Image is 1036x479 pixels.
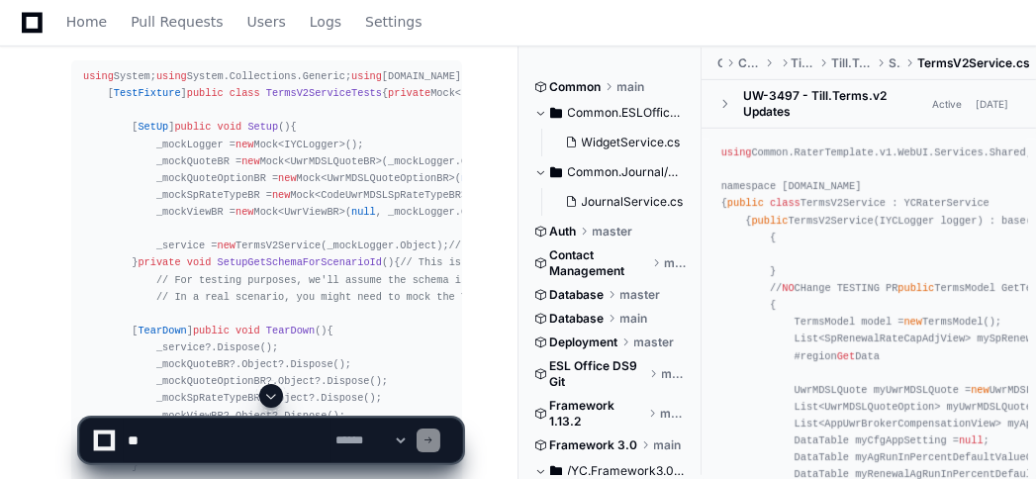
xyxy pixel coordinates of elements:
button: JournalService.cs [558,188,684,216]
span: Components [738,55,761,71]
span: new [241,155,259,167]
span: WidgetService.cs [582,135,681,150]
span: Auth [550,224,577,239]
span: main [664,255,687,271]
span: JournalService.cs [582,194,684,210]
span: // In a real scenario, you might need to mock the YCRaterService dependencies as well [156,291,675,303]
span: new [235,139,253,150]
span: null [461,172,486,184]
span: TearDown [266,325,315,336]
span: new [903,316,921,328]
span: () [138,256,394,268]
span: TermsV2ServiceTests [266,87,382,99]
button: Common.Journal/Common.Journal.WebUI/Journal/Services [534,156,687,188]
span: Database [550,287,605,303]
span: SetupGetSchemaForScenarioId [218,256,382,268]
span: Home [66,16,107,28]
span: void [235,325,260,336]
span: // Setup the schema method that's inherited from YCRaterService [449,239,833,251]
span: Deployment [550,335,618,350]
span: Setup [247,121,278,133]
div: [DATE] [976,97,1008,112]
span: Common.Journal/Common.Journal.WebUI/Journal/Services [568,164,687,180]
span: public [187,87,224,99]
span: public [727,197,764,209]
span: Get [837,350,855,362]
svg: Directory [550,101,562,125]
span: using [351,70,382,82]
span: main [662,366,687,382]
span: // For testing purposes, we'll assume the schema is returned properly [156,274,577,286]
span: master [593,224,633,239]
span: Common [550,79,602,95]
span: TearDown [138,325,186,336]
span: public [174,121,211,133]
span: TestFixture [114,87,181,99]
span: Database [550,311,605,327]
span: Settings [365,16,422,28]
span: void [218,121,242,133]
span: null [351,206,376,218]
span: new [235,206,253,218]
span: new [218,239,235,251]
span: public [193,325,230,336]
span: Services [889,55,901,71]
span: master [634,335,675,350]
span: Common.ESLOffice/Common.ESLOffice.Template/Shared/Services [568,105,687,121]
span: Users [247,16,286,28]
span: class [230,87,260,99]
span: NO [782,282,794,294]
span: TermsV2Service.cs [917,55,1030,71]
span: private [388,87,430,99]
span: master [620,287,661,303]
span: () [193,325,328,336]
span: using [156,70,187,82]
span: using [83,70,114,82]
div: UW-3497 - Till.Terms.v2 Updates [743,88,926,120]
span: ESL Office DS9 Git [550,358,646,390]
span: Till.Terms.v2 [791,55,814,71]
span: Logs [310,16,341,28]
span: new [272,189,290,201]
span: using [721,146,752,158]
span: main [620,311,648,327]
span: Active [926,95,968,114]
button: Common.ESLOffice/Common.ESLOffice.Template/Shared/Services [534,97,687,129]
span: new [278,172,296,184]
span: () [174,121,290,133]
span: // This is typically handled by the YCRaterService base class [400,256,772,268]
span: Client [717,55,722,71]
span: private [138,256,180,268]
span: SetUp [138,121,168,133]
span: Contact Management [550,247,649,279]
svg: Directory [550,160,562,184]
span: class [770,197,801,209]
span: main [617,79,645,95]
span: void [187,256,212,268]
button: WidgetService.cs [558,129,681,156]
span: Till.Terms.v2.WebUI [831,55,873,71]
span: public [751,215,788,227]
span: Pull Requests [131,16,223,28]
span: public [897,282,934,294]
